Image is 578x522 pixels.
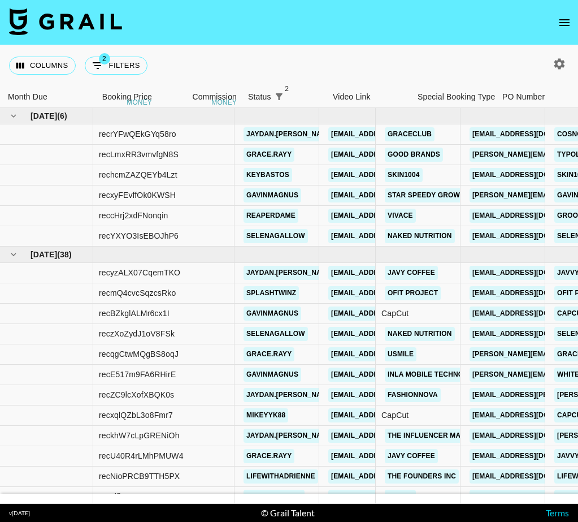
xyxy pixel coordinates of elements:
[244,286,299,300] a: splashtwinz
[385,469,459,484] a: The Founders Inc
[328,286,455,300] a: [EMAIL_ADDRESS][DOMAIN_NAME]
[242,86,327,108] div: Status
[244,429,337,443] a: jaydan.[PERSON_NAME]
[31,249,57,260] span: [DATE]
[248,86,271,108] div: Status
[385,368,532,382] a: Inla Mobile Technology Co., Limited
[57,249,72,260] span: ( 38 )
[328,168,455,182] a: [EMAIL_ADDRESS][DOMAIN_NAME]
[99,189,176,201] div: recxyFEvffOk0KWSH
[328,388,455,402] a: [EMAIL_ADDRESS][DOMAIN_NAME]
[99,128,176,140] div: recrYFwQEkGYq58ro
[99,287,176,299] div: recmQ4cvcSqzcsRko
[99,267,180,278] div: recyzALX07CqemTKO
[385,327,455,341] a: Naked Nutrition
[385,127,434,141] a: GRACECLUB
[57,110,67,122] span: ( 6 )
[192,86,237,108] div: Commission
[502,86,545,108] div: PO Number
[385,490,416,504] a: Round
[328,209,455,223] a: [EMAIL_ADDRESS][DOMAIN_NAME]
[385,209,416,223] a: VIVACE
[99,409,173,421] div: recxqlQZbL3o8Fmr7
[9,57,76,75] button: Select columns
[99,230,179,241] div: recYXYO3IsEBOJhP6
[328,307,455,321] a: [EMAIL_ADDRESS][DOMAIN_NAME]
[546,507,569,518] a: Terms
[99,389,174,400] div: recZC9lcXofXBQK0s
[85,57,147,75] button: Show filters
[553,11,576,34] button: open drawer
[385,188,514,202] a: Star Speedy Growth HK Limited
[385,429,529,443] a: The Influencer Marketing Factory
[244,388,337,402] a: jaydan.[PERSON_NAME]
[328,429,455,443] a: [EMAIL_ADDRESS][DOMAIN_NAME]
[244,449,294,463] a: grace.rayy
[99,210,168,221] div: reccHrj2xdFNonqin
[418,86,495,108] div: Special Booking Type
[244,327,308,341] a: selenagallow
[261,507,315,519] div: © Grail Talent
[287,89,303,105] button: Sort
[244,168,292,182] a: keybastos
[385,449,438,463] a: Javy Coffee
[328,469,455,484] a: [EMAIL_ADDRESS][DOMAIN_NAME]
[328,347,455,361] a: [EMAIL_ADDRESS][DOMAIN_NAME]
[385,229,455,243] a: Naked Nutrition
[99,430,180,441] div: reckhW7cLpGRENiOh
[328,229,455,243] a: [EMAIL_ADDRESS][DOMAIN_NAME]
[99,53,110,64] span: 2
[328,327,455,341] a: [EMAIL_ADDRESS][DOMAIN_NAME]
[99,450,184,461] div: recU40R4rLMhPMUW4
[385,388,441,402] a: Fashionnova
[8,86,47,108] div: Month Due
[328,148,455,162] a: [EMAIL_ADDRESS][DOMAIN_NAME]
[102,86,152,108] div: Booking Price
[127,99,152,106] div: money
[244,127,337,141] a: jaydan.[PERSON_NAME]
[244,347,294,361] a: grace.rayy
[244,408,288,422] a: mikeyyk88
[31,110,57,122] span: [DATE]
[211,99,237,106] div: money
[244,229,308,243] a: selenagallow
[6,108,21,124] button: hide children
[385,168,423,182] a: SKIN1004
[99,328,175,339] div: reczXoZydJ1oV8FSk
[328,368,455,382] a: [EMAIL_ADDRESS][DOMAIN_NAME]
[9,8,122,35] img: Grail Talent
[99,169,177,180] div: rechcmZAZQEYb4Lzt
[327,86,412,108] div: Video Link
[328,408,455,422] a: [EMAIL_ADDRESS][DOMAIN_NAME]
[271,89,287,105] button: Show filters
[376,405,460,426] div: CapCut
[385,266,438,280] a: Javy Coffee
[244,368,301,382] a: gavinmagnus
[244,209,298,223] a: reaperdame
[328,127,455,141] a: [EMAIL_ADDRESS][DOMAIN_NAME]
[244,469,318,484] a: lifewithadrienne
[244,490,305,504] a: skyskysoflyy
[99,471,180,482] div: recNioPRCB9TTH5PX
[328,266,455,280] a: [EMAIL_ADDRESS][DOMAIN_NAME]
[376,304,460,324] div: CapCut
[6,247,21,262] button: hide children
[244,188,301,202] a: gavinmagnus
[271,89,287,105] div: 2 active filters
[244,148,294,162] a: grace.rayy
[99,369,176,380] div: recE517m9FA6RHirE
[244,307,301,321] a: gavinmagnus
[385,347,416,361] a: Usmile
[281,83,293,94] span: 2
[385,148,443,162] a: Good Brands
[99,491,161,502] div: recojfiyBpLJre8Ix
[99,348,179,360] div: recqgCtwMQgBS8oqJ
[99,308,170,319] div: recBZkglALMr6cx1I
[412,86,497,108] div: Special Booking Type
[333,86,371,108] div: Video Link
[328,449,455,463] a: [EMAIL_ADDRESS][DOMAIN_NAME]
[2,86,73,108] div: Month Due
[328,188,455,202] a: [EMAIL_ADDRESS][DOMAIN_NAME]
[9,510,30,517] div: v [DATE]
[244,266,337,280] a: jaydan.[PERSON_NAME]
